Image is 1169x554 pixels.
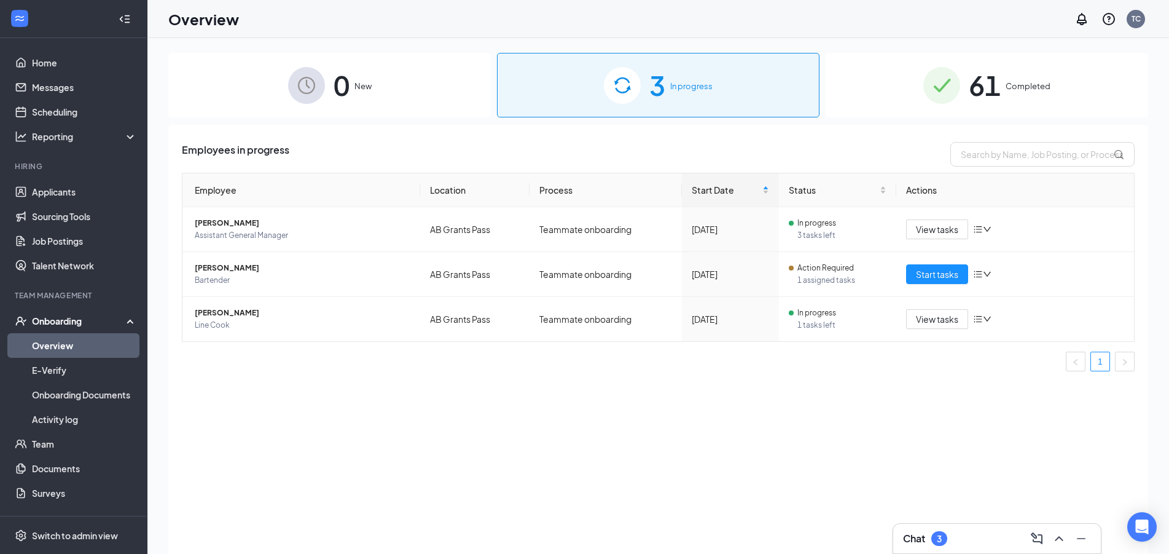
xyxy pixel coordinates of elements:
td: Teammate onboarding [530,297,682,341]
div: Reporting [32,130,138,143]
td: AB Grants Pass [420,252,529,297]
input: Search by Name, Job Posting, or Process [950,142,1135,167]
span: [PERSON_NAME] [195,217,410,229]
button: View tasks [906,220,968,239]
svg: Settings [15,529,27,542]
td: AB Grants Pass [420,297,529,341]
button: left [1066,352,1085,371]
a: Scheduling [32,100,137,124]
div: [DATE] [692,223,769,236]
a: Messages [32,75,137,100]
a: Activity log [32,407,137,432]
span: 3 [649,64,665,106]
span: down [983,315,991,323]
svg: QuestionInfo [1101,12,1116,26]
span: down [983,270,991,279]
th: Employee [182,173,420,207]
span: Start tasks [916,267,958,281]
div: Onboarding [32,315,127,327]
a: Overview [32,333,137,358]
span: In progress [797,307,836,319]
span: bars [973,224,983,234]
th: Process [530,173,682,207]
a: Sourcing Tools [32,204,137,229]
button: ComposeMessage [1027,529,1047,548]
svg: Collapse [119,13,131,25]
span: 0 [334,64,350,106]
svg: Minimize [1074,531,1089,546]
div: Team Management [15,290,135,301]
svg: Analysis [15,130,27,143]
span: Action Required [797,262,854,274]
div: Open Intercom Messenger [1127,512,1157,542]
td: AB Grants Pass [420,207,529,252]
button: Start tasks [906,264,968,284]
span: Start Date [692,183,760,197]
button: right [1115,352,1135,371]
button: Minimize [1071,529,1091,548]
span: left [1072,358,1079,366]
span: bars [973,314,983,324]
li: Next Page [1115,352,1135,371]
a: Surveys [32,481,137,505]
div: [DATE] [692,267,769,281]
span: 1 tasks left [797,319,886,331]
span: bars [973,269,983,279]
span: Completed [1006,80,1050,92]
th: Status [779,173,896,207]
button: View tasks [906,309,968,329]
svg: WorkstreamLogo [14,12,26,25]
td: Teammate onboarding [530,207,682,252]
h3: Chat [903,532,925,545]
span: down [983,225,991,234]
a: Talent Network [32,253,137,278]
svg: ChevronUp [1052,531,1066,546]
th: Location [420,173,529,207]
span: Bartender [195,274,410,287]
h1: Overview [168,9,239,30]
svg: ComposeMessage [1030,531,1044,546]
a: 1 [1091,352,1109,371]
span: View tasks [916,223,958,236]
td: Teammate onboarding [530,252,682,297]
span: Line Cook [195,319,410,331]
div: 3 [937,534,942,544]
a: Applicants [32,180,137,204]
span: [PERSON_NAME] [195,262,410,274]
button: ChevronUp [1049,529,1069,548]
span: 3 tasks left [797,229,886,242]
span: Employees in progress [182,142,289,167]
a: E-Verify [32,358,137,382]
a: Home [32,50,137,75]
span: In progress [797,217,836,229]
li: Previous Page [1066,352,1085,371]
div: [DATE] [692,312,769,326]
span: 1 assigned tasks [797,274,886,287]
a: Onboarding Documents [32,382,137,407]
th: Actions [896,173,1134,207]
div: TC [1132,14,1141,24]
svg: UserCheck [15,315,27,327]
span: New [354,80,372,92]
span: 61 [969,64,1001,106]
span: right [1121,358,1128,366]
span: [PERSON_NAME] [195,307,410,319]
span: Status [789,183,877,197]
span: View tasks [916,312,958,326]
a: Job Postings [32,229,137,253]
a: Documents [32,456,137,481]
span: In progress [670,80,713,92]
div: Switch to admin view [32,529,118,542]
li: 1 [1090,352,1110,371]
a: Team [32,432,137,456]
span: Assistant General Manager [195,229,410,242]
svg: Notifications [1074,12,1089,26]
div: Hiring [15,161,135,172]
